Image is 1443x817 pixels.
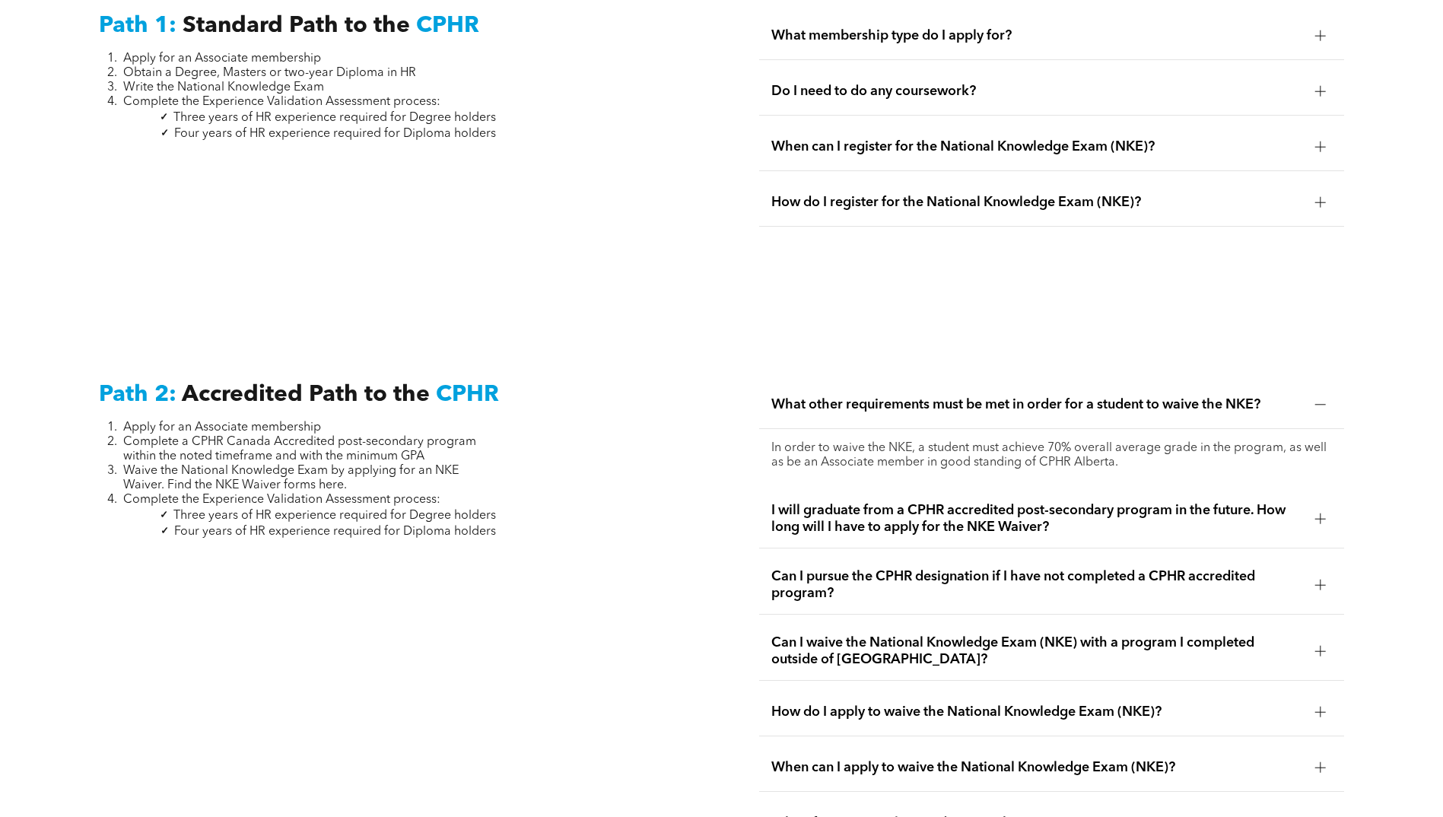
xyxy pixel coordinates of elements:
span: Path 1: [99,14,176,37]
span: Complete the Experience Validation Assessment process: [123,96,440,108]
span: What membership type do I apply for? [771,27,1303,44]
span: When can I register for the National Knowledge Exam (NKE)? [771,138,1303,155]
span: Accredited Path to the [182,383,430,406]
span: Obtain a Degree, Masters or two-year Diploma in HR [123,67,416,79]
span: Waive the National Knowledge Exam by applying for an NKE Waiver. Find the NKE Waiver forms here. [123,465,459,491]
span: Standard Path to the [183,14,410,37]
span: Complete the Experience Validation Assessment process: [123,494,440,506]
span: What other requirements must be met in order for a student to waive the NKE? [771,396,1303,413]
span: Three years of HR experience required for Degree holders [173,510,496,522]
span: Path 2: [99,383,176,406]
span: Write the National Knowledge Exam [123,81,324,94]
span: Do I need to do any coursework? [771,83,1303,100]
span: Can I pursue the CPHR designation if I have not completed a CPHR accredited program? [771,568,1303,602]
span: CPHR [436,383,499,406]
span: Four years of HR experience required for Diploma holders [174,526,496,538]
span: CPHR [416,14,479,37]
span: Complete a CPHR Canada Accredited post-secondary program within the noted timeframe and with the ... [123,436,476,463]
span: Four years of HR experience required for Diploma holders [174,128,496,140]
span: Apply for an Associate membership [123,421,321,434]
span: Can I waive the National Knowledge Exam (NKE) with a program I completed outside of [GEOGRAPHIC_D... [771,634,1303,668]
span: When can I apply to waive the National Knowledge Exam (NKE)? [771,759,1303,776]
span: How do I apply to waive the National Knowledge Exam (NKE)? [771,704,1303,720]
p: In order to waive the NKE, a student must achieve 70% overall average grade in the program, as we... [771,441,1332,470]
span: I will graduate from a CPHR accredited post-secondary program in the future. How long will I have... [771,502,1303,536]
span: Apply for an Associate membership [123,52,321,65]
span: Three years of HR experience required for Degree holders [173,112,496,124]
span: How do I register for the National Knowledge Exam (NKE)? [771,194,1303,211]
